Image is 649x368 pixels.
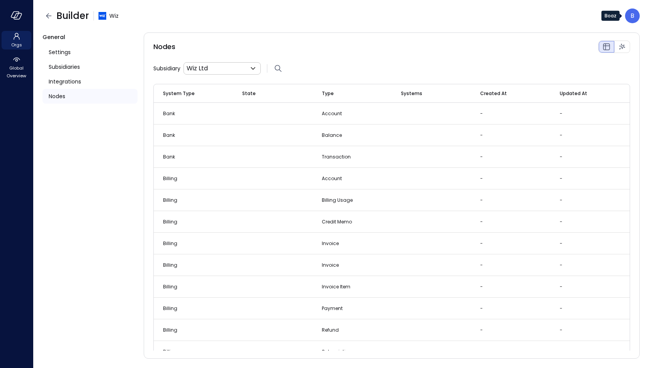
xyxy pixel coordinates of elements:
span: Settings [49,48,71,56]
div: billing_invoice [322,240,339,247]
p: Wiz Ltd [187,64,208,73]
span: Bank [163,110,175,117]
span: - [560,218,562,225]
a: Nodes [42,89,138,104]
span: - [480,348,483,355]
div: Graph view [617,42,627,51]
span: Systems [401,90,422,97]
span: Billing [163,218,177,225]
div: Boaz [625,9,640,23]
span: Nodes [153,42,175,52]
span: Billing [163,305,177,312]
span: Builder [56,10,89,22]
span: - [480,305,483,312]
div: billing_usage [322,196,353,204]
div: billing_subscription [322,348,352,356]
span: - [560,240,562,247]
div: bank_account [322,110,342,118]
span: - [560,197,562,203]
span: Billing [163,283,177,290]
span: - [480,283,483,290]
div: List view [602,42,611,51]
div: billing_credit_memo [322,218,352,226]
span: - [480,153,483,160]
span: System Type [163,90,195,97]
div: bank_balance [322,131,342,139]
span: Billing [163,327,177,333]
span: Bank [163,132,175,138]
span: Billing [163,348,177,355]
span: Billing [163,197,177,203]
span: Subsidiary [153,64,180,73]
a: Settings [42,45,138,60]
span: - [480,240,483,247]
span: - [480,197,483,203]
div: bank_transaction [322,153,351,161]
span: Billing [163,240,177,247]
div: Boaz [601,11,620,21]
span: Subsidiaries [49,63,80,71]
span: General [42,33,65,41]
p: B [630,11,634,20]
div: zuora_invoice_items [322,283,350,291]
span: Nodes [49,92,65,101]
div: Global Overview [2,54,31,80]
span: - [480,110,483,117]
span: State [242,90,256,97]
span: Updated At [560,90,587,97]
span: - [480,132,483,138]
span: - [560,175,562,182]
span: Bank [163,153,175,160]
span: - [560,132,562,138]
span: - [560,283,562,290]
a: Integrations [42,74,138,89]
div: billing_refund [322,326,339,334]
span: - [480,262,483,268]
div: Orgs [2,31,31,49]
span: Type [322,90,334,97]
span: - [560,262,562,268]
span: Billing [163,262,177,268]
span: - [480,218,483,225]
span: Integrations [49,77,81,86]
span: Orgs [11,41,22,49]
a: Subsidiaries [42,60,138,74]
img: cfcvbyzhwvtbhao628kj [99,12,106,20]
span: Wiz [109,12,119,20]
span: - [480,327,483,333]
span: Created At [480,90,507,97]
span: - [560,327,562,333]
span: - [560,153,562,160]
span: Global Overview [5,64,28,80]
div: billing_account [322,175,342,182]
div: zuora_invoice [322,261,339,269]
span: - [560,110,562,117]
span: - [560,348,562,355]
span: - [560,305,562,312]
span: - [480,175,483,182]
div: billing_payment [322,305,343,312]
span: Billing [163,175,177,182]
